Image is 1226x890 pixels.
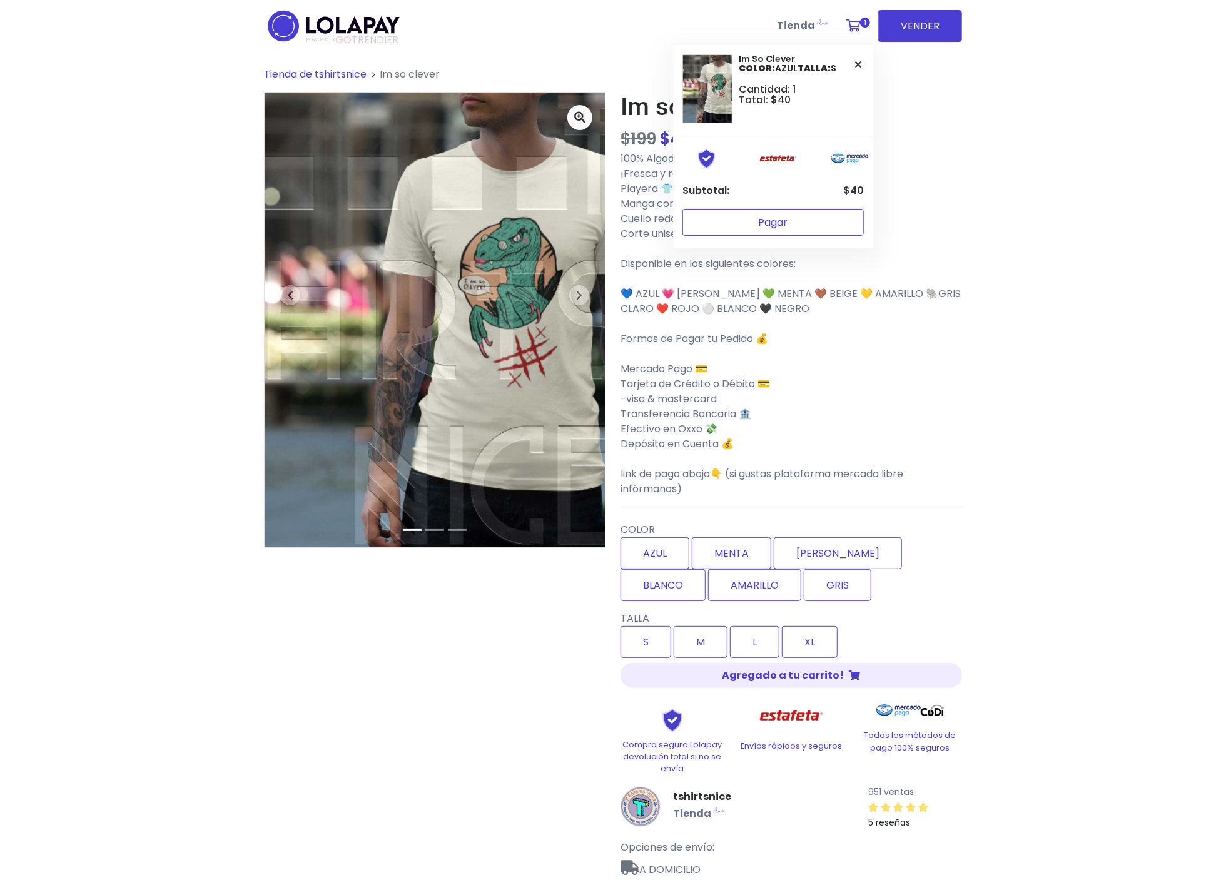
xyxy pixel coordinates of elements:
label: [PERSON_NAME] [774,537,902,569]
p: 100% Algodón 💯 ¡Fresca y respirable! 🌊 Playera 👕 Manga corta 🧢 Cuello redondo 🔁 Corte unisex 👥 Di... [621,151,962,497]
strong: Subtotal: [682,185,729,196]
div: 5 / 5 [868,800,928,815]
img: Lolapay Plus [815,16,830,31]
div: $ [621,127,962,151]
p: Compra segura Lolapay devolución total si no se envía [621,739,724,775]
div: TALLA [621,606,962,663]
a: 1 [840,7,873,44]
a: Tienda de tshirtsnice [264,67,367,81]
img: tshirtsnice [621,787,661,827]
img: Mercado Pago Logo [876,698,921,723]
label: AZUL [621,537,689,569]
img: Mercado Pago Logo [821,148,878,169]
b: Tienda [777,18,815,33]
label: GRIS [804,569,871,601]
span: 1 [860,18,870,28]
span: Producto en oferta [621,128,660,150]
span: $40 [843,183,864,198]
div: COLOR [621,517,962,606]
a: tshirtsnice [673,789,731,804]
button: Quitar del carrito [853,54,864,75]
span: 40 [670,128,691,150]
img: medium_1716335085348.jpeg [265,93,605,547]
span: Agregado a tu carrito! [722,668,844,683]
b: Tienda [673,807,711,821]
nav: breadcrumb [264,67,962,92]
p: Todos los métodos de pago 100% seguros [858,729,962,753]
span: TRENDIER [306,34,398,46]
label: S [621,626,671,658]
a: Im so clever COLOR:AZULTALLA:S [682,54,864,74]
span: Im so clever [739,54,849,64]
a: VENDER [878,10,962,42]
span: 199 [631,128,656,150]
strong: TALLA: [798,62,831,74]
label: L [730,626,779,658]
img: Estafeta Logo [750,148,807,169]
span: POWERED BY [306,36,335,43]
p: Envíos rápidos y seguros [739,740,843,752]
img: logo [264,6,403,46]
label: BLANCO [621,569,706,601]
img: Shield [641,708,704,732]
img: Estafeta Logo [750,698,833,734]
label: MENTA [692,537,771,569]
s: $ [621,128,656,150]
span: Opciones de envío: [621,840,714,854]
span: Im so clever [380,67,440,81]
strong: COLOR: [739,62,775,74]
img: Codi Logo [921,698,944,723]
span: A DOMICILIO [621,855,962,877]
label: M [674,626,727,658]
small: 951 ventas [868,786,914,798]
label: XL [782,626,838,658]
span: GO [335,33,352,47]
img: Lolapay Plus [711,804,726,819]
img: Shield [678,148,735,169]
span: Cantidad: 1 Total: $40 [739,84,796,106]
img: small_1716335085348.jpeg [682,54,732,123]
p: AZUL S [682,64,864,73]
h1: Im so clever [621,92,962,122]
button: Pagar [682,209,864,236]
label: AMARILLO [708,569,801,601]
a: 5 reseñas [868,799,962,830]
small: 5 reseñas [868,816,910,829]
